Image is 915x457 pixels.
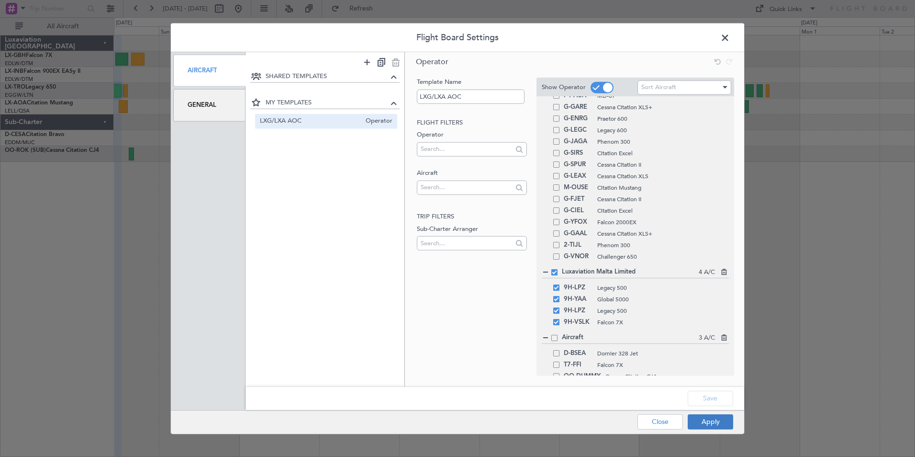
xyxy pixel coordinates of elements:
[699,268,715,277] span: 4 A/C
[421,236,512,250] input: Search...
[597,284,729,292] span: Legacy 500
[597,195,729,204] span: Cessna Citation II
[597,114,729,123] span: Praetor 600
[266,98,389,107] span: MY TEMPLATES
[417,130,526,140] label: Operator
[564,182,592,194] span: M-OUSE
[605,372,720,381] span: Cessna Citation CJ4
[564,205,592,217] span: G-CIEL
[564,194,592,205] span: G-FJET
[173,55,245,87] div: Aircraft
[597,361,720,369] span: Falcon 7X
[564,102,592,113] span: G-GARE
[564,136,592,148] span: G-JAGA
[564,282,592,294] span: 9H-LPZ
[266,72,389,81] span: SHARED TEMPLATES
[688,414,733,429] button: Apply
[417,212,526,222] h2: Trip filters
[597,229,729,238] span: Cessna Citation XLS+
[260,116,361,126] span: LXG/LXA AOC
[564,171,592,182] span: G-LEAX
[597,295,729,304] span: Global 5000
[597,160,729,169] span: Cessna Citation II
[597,103,729,112] span: Cessna Citation XLS+
[564,228,592,240] span: G-GAAL
[597,206,729,215] span: Citation Excel
[417,224,526,234] label: Sub-Charter Arranger
[564,148,592,159] span: G-SIRS
[597,349,720,358] span: Dornier 328 Jet
[564,240,592,251] span: 2-TIJL
[597,126,729,135] span: Legacy 600
[542,82,586,92] label: Show Operator
[699,333,715,343] span: 3 A/C
[597,241,729,250] span: Phenom 300
[417,118,526,127] h2: Flight filters
[417,169,526,178] label: Aircraft
[564,371,601,382] span: OO-DUMMY
[417,78,526,87] label: Template Name
[564,113,592,125] span: G-ENRG
[597,318,729,327] span: Falcon 7X
[597,183,729,192] span: Citation Mustang
[421,142,512,156] input: Search...
[564,125,592,136] span: G-LEGC
[564,317,592,328] span: 9H-VSLK
[564,251,592,263] span: G-VNOR
[637,414,683,429] button: Close
[562,333,699,343] span: Aircraft
[421,180,512,194] input: Search...
[597,307,729,315] span: Legacy 500
[564,294,592,305] span: 9H-YAA
[173,89,245,121] div: General
[641,83,676,91] span: Sort Aircraft
[564,305,592,317] span: 9H-LPZ
[361,116,392,126] span: Operator
[597,252,729,261] span: Challenger 650
[564,359,592,371] span: T7-FFI
[416,57,448,67] span: Operator
[597,172,729,181] span: Cessna Citation XLS
[564,217,592,228] span: G-YFOX
[597,218,729,227] span: Falcon 2000EX
[597,137,729,146] span: Phenom 300
[171,23,744,52] header: Flight Board Settings
[564,348,592,359] span: D-BSEA
[597,149,729,158] span: Citation Excel
[564,159,592,171] span: G-SPUR
[562,267,699,277] span: Luxaviation Malta Limited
